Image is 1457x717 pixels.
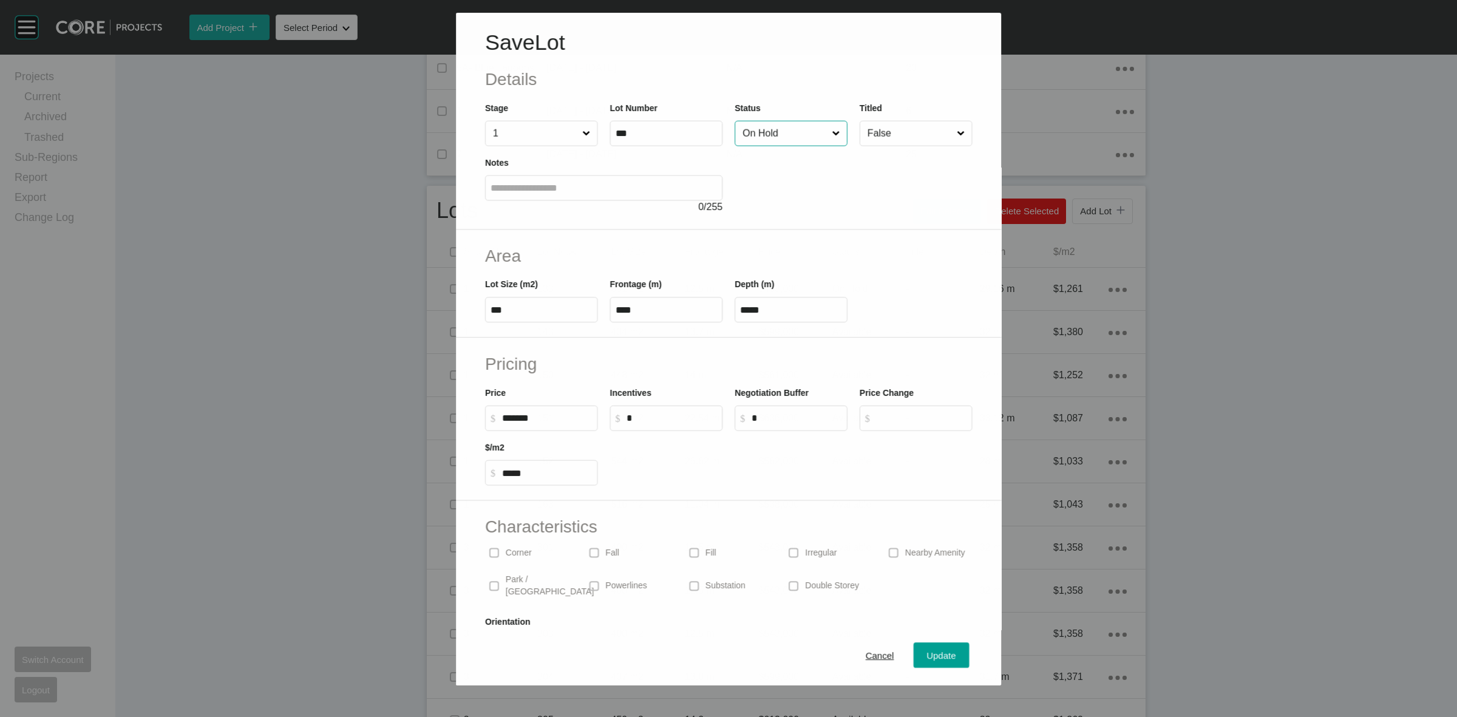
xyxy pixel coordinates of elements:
[865,121,954,146] input: False
[485,244,973,268] h2: Area
[752,413,842,423] input: $
[627,413,717,423] input: $
[610,279,661,289] label: Frontage (m)
[506,574,594,598] p: Park / [GEOGRAPHIC_DATA]
[852,642,908,668] button: Cancel
[877,413,967,423] input: $
[866,650,894,661] span: Cancel
[860,103,882,112] label: Titled
[485,279,538,289] label: Lot Size (m2)
[605,547,619,559] p: Fall
[735,279,774,289] label: Depth (m)
[485,103,508,112] label: Stage
[926,650,956,661] span: Update
[705,547,716,559] p: Fill
[485,443,504,452] label: $/m2
[610,103,657,112] label: Lot Number
[485,387,506,397] label: Price
[735,387,809,397] label: Negotiation Buffer
[491,121,580,146] input: 1
[735,103,761,112] label: Status
[954,121,966,146] span: Close menu...
[610,387,651,397] label: Incentives
[485,515,973,539] h2: Characteristics
[905,547,965,559] p: Nearby Amenity
[491,468,495,478] tspan: $
[506,547,532,559] p: Corner
[705,580,745,593] p: Substation
[740,413,745,424] tspan: $
[865,413,870,424] tspan: $
[740,121,829,146] input: On Hold
[829,121,841,146] span: Close menu...
[860,387,914,397] label: Price Change
[605,580,647,593] p: Powerlines
[805,547,837,559] p: Irregular
[485,201,722,214] div: / 255
[615,413,620,424] tspan: $
[580,121,592,146] span: Close menu...
[485,158,509,168] label: Notes
[502,467,593,478] input: $
[698,202,704,212] span: 0
[805,580,859,593] p: Double Storey
[502,413,593,423] input: $
[913,642,969,668] button: Update
[485,67,973,91] h2: Details
[485,27,973,58] h1: Save Lot
[485,617,531,627] label: Orientation
[485,352,973,376] h2: Pricing
[491,413,495,424] tspan: $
